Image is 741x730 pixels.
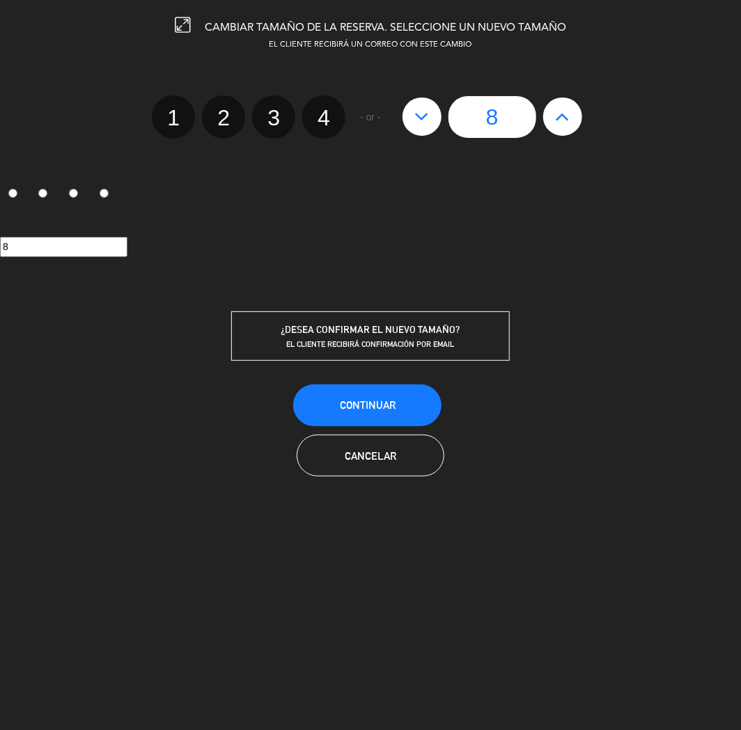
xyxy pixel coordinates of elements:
label: 2 [31,182,61,206]
label: 3 [61,182,92,206]
input: 2 [38,189,47,198]
span: Continuar [340,399,396,411]
span: Cancelar [345,450,396,462]
label: 2 [202,95,245,139]
input: 1 [8,189,17,198]
span: EL CLIENTE RECIBIRÁ CONFIRMACIÓN POR EMAIL [287,339,455,349]
input: 4 [100,189,109,198]
button: Continuar [293,385,442,426]
label: 3 [252,95,295,139]
span: CAMBIAR TAMAÑO DE LA RESERVA. SELECCIONE UN NUEVO TAMAÑO [205,22,566,33]
label: 4 [91,182,122,206]
label: 4 [302,95,345,139]
span: EL CLIENTE RECIBIRÁ UN CORREO CON ESTE CAMBIO [270,41,472,49]
span: - or - [360,109,381,125]
input: 3 [69,189,78,198]
label: 1 [152,95,195,139]
button: Cancelar [297,435,445,476]
span: ¿DESEA CONFIRMAR EL NUEVO TAMAÑO? [281,324,460,335]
